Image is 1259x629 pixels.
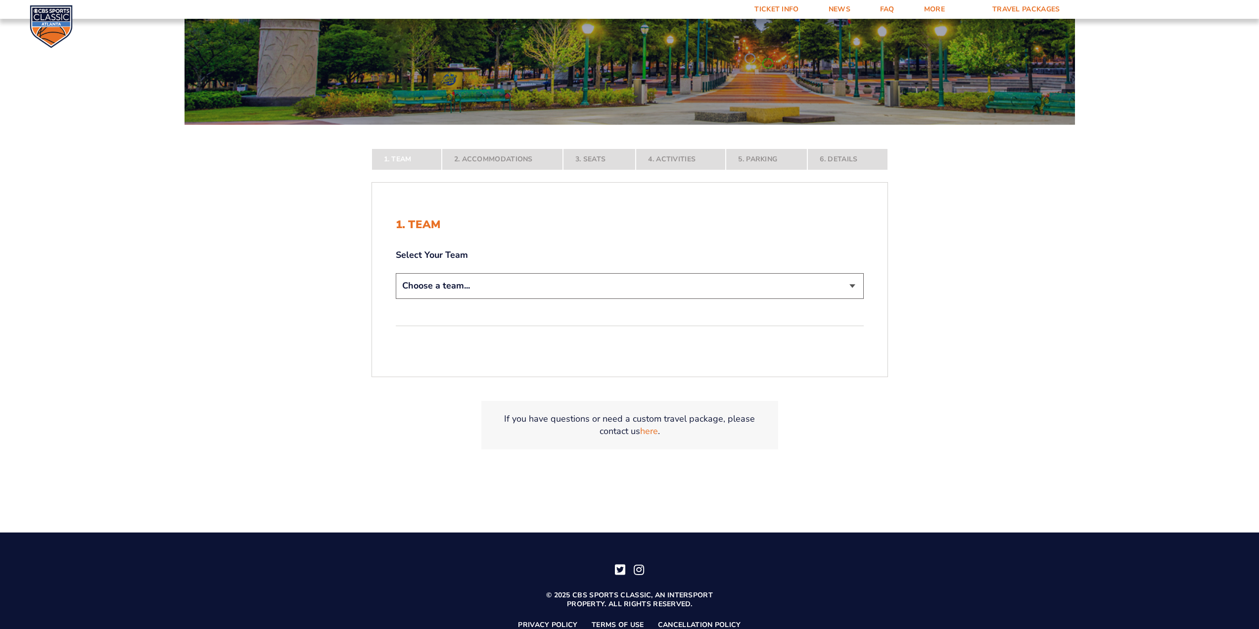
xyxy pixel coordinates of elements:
[396,218,864,231] h2: 1. Team
[531,591,729,609] p: © 2025 CBS Sports Classic, an Intersport property. All rights reserved.
[30,5,73,48] img: CBS Sports Classic
[493,413,766,437] p: If you have questions or need a custom travel package, please contact us .
[640,425,658,437] a: here
[396,249,864,261] label: Select Your Team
